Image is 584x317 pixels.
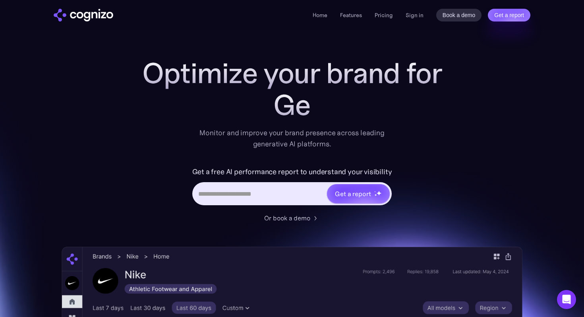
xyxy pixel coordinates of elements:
a: home [54,9,113,21]
img: cognizo logo [54,9,113,21]
div: Open Intercom Messenger [557,290,576,309]
a: Sign in [406,10,423,20]
img: star [374,194,377,196]
div: Get a report [335,189,371,198]
a: Get a reportstarstarstar [326,183,391,204]
label: Get a free AI performance report to understand your visibility [192,165,392,178]
a: Home [313,12,327,19]
img: star [376,191,381,196]
form: Hero URL Input Form [192,165,392,209]
a: Features [340,12,362,19]
div: Monitor and improve your brand presence across leading generative AI platforms. [194,127,390,150]
a: Book a demo [436,9,482,21]
div: Or book a demo [264,213,310,223]
div: Ge [133,89,451,121]
a: Pricing [375,12,393,19]
a: Or book a demo [264,213,320,223]
h1: Optimize your brand for [133,57,451,89]
img: star [374,191,375,192]
a: Get a report [488,9,530,21]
